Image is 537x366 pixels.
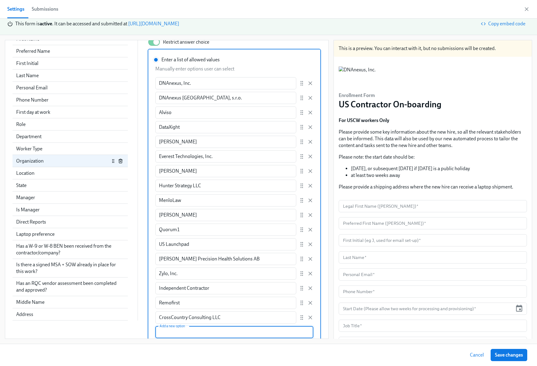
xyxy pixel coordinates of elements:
div: Worker Type [13,143,128,155]
button: Enter a list of allowed valuesManually enter options user can selectAdd a new option [307,285,313,291]
input: Enter a list of allowed valuesManually enter options user can selectAdd a new option [155,77,296,89]
div: Address [13,308,128,321]
input: Enter a list of allowed valuesManually enter options user can selectAdd a new option [155,92,296,104]
input: MM/DD/YYYY [339,303,513,315]
input: Enter a list of allowed valuesManually enter options user can selectAdd a new option [155,297,296,309]
p: Restrict answer choice [163,39,209,45]
div: Preferred Name [16,48,124,55]
span: Settings [7,5,24,13]
div: Role [13,118,128,131]
button: Enter a list of allowed valuesManually enter options user can selectAdd a new option [307,212,313,218]
button: Enter a list of allowed valuesManually enter options user can selectAdd a new option [307,95,313,101]
input: Enter a list of allowed valuesManually enter options user can selectAdd a new option [155,311,296,324]
button: Enter a list of allowed valuesManually enter options user can selectAdd a new option [307,80,313,86]
div: Personal Email [16,84,124,91]
div: Laptop preference [16,231,124,238]
div: Is there a signed MSA + SOW already in place for this work? [16,261,124,275]
input: Enter a list of allowed valuesManually enter options user can selectAdd a new option [155,150,296,163]
input: Enter a list of allowed valuesManually enter options user can selectAdd a new option [155,180,296,192]
div: Role [16,121,124,128]
div: Laptop preference [13,228,128,240]
button: Enter a list of allowed valuesManually enter options user can selectAdd a new option [307,183,313,189]
div: First Initial [13,57,128,70]
div: Is Manager [13,204,128,216]
input: Enter a list of allowed valuesManually enter options user can selectAdd a new option [155,267,296,280]
div: Location [13,167,128,179]
div: Direct Reports [16,219,124,225]
div: Has an RQC vendor assessment been completed and approved? [13,278,128,296]
div: First day at work [16,109,124,116]
div: Personal Email [13,82,128,94]
div: Has an RQC vendor assessment been completed and approved? [16,280,124,293]
div: First day at work [13,106,128,118]
div: Organization [16,158,110,164]
input: Enter a list of allowed valuesManually enter options user can selectAdd a new option [155,136,296,148]
button: Enter a list of allowed valuesManually enter options user can selectAdd a new option [307,271,313,277]
span: Save changes [495,352,523,358]
div: Worker Type [16,145,124,152]
div: Is there a signed MSA + SOW already in place for this work? [13,259,128,278]
div: Submissions [32,5,58,13]
div: Location [16,170,124,177]
input: Enter a list of allowed valuesManually enter options user can selectAdd a new option [155,253,296,265]
input: Enter a list of allowed valuesManually enter options user can selectAdd a new option [155,106,296,119]
div: Phone Number [13,94,128,106]
input: Enter a list of allowed valuesManually enter options user can selectAdd a new option [155,238,296,250]
div: Direct Reports [13,216,128,228]
div: Last Name [13,70,128,82]
p: Please provide a shipping address where the new hire can receive a laptop shipment. [339,184,527,190]
button: Enter a list of allowed valuesManually enter options user can selectAdd a new option [307,314,313,321]
span: Enter a list of allowed values [161,56,220,63]
strong: For USCW workers Only [339,117,389,123]
input: Enter a list of allowed valuesManually enter options user can selectAdd a new option [155,165,296,177]
button: Enter a list of allowed valuesManually enter options user can selectAdd a new option [307,139,313,145]
span: This form is . It can be accessed and submitted at [15,21,127,27]
div: First Initial [16,60,124,67]
button: Enter a list of allowed valuesManually enter options user can selectAdd a new option [307,197,313,203]
div: Manager [16,194,124,201]
input: Enter a list of allowed valuesManually enter options user can selectAdd a new option [155,224,296,236]
span: Copy embed code [482,21,525,27]
button: Cancel [466,349,488,361]
input: Enter a list of allowed valuesManually enter options user can selectAdd a new option [155,209,296,221]
button: Enter a list of allowed valuesManually enter options user can selectAdd a new option [307,168,313,174]
div: Manager [13,192,128,204]
div: Department [16,133,124,140]
li: at least two weeks away [351,172,527,179]
div: This is a preview. You can interact with it, but no submissions will be created. [334,40,532,57]
button: Save changes [491,349,527,361]
div: State [16,182,124,189]
a: [URL][DOMAIN_NAME] [128,21,179,27]
button: Enter a list of allowed valuesManually enter options user can selectAdd a new option [307,109,313,116]
span: Cancel [470,352,484,358]
input: Enter a list of allowed valuesManually enter options user can selectAdd a new option [155,194,296,206]
img: DNAnexus, Inc. [339,66,376,85]
div: Has a W-9 or W-8 BEN been received from the contractor/company? [13,240,128,259]
div: Address [16,311,124,318]
div: Organization [13,155,128,167]
div: Middle Name [13,296,128,308]
button: Copy embed code [478,18,530,30]
button: Enter a list of allowed valuesManually enter options user can selectAdd a new option [307,256,313,262]
div: Preferred Name [13,45,128,57]
button: Open [515,339,525,348]
button: Enter a list of allowed valuesManually enter options user can selectAdd a new option [307,124,313,130]
strong: active [40,21,52,27]
input: Enter a list of allowed valuesManually enter options user can selectAdd a new option [155,121,296,133]
button: Enter a list of allowed valuesManually enter options user can selectAdd a new option [307,153,313,160]
h3: US Contractor On-boarding [339,99,441,110]
input: Enter a list of allowed valuesManually enter options user can selectAdd a new option [155,282,296,294]
li: [DATE], or subsequent [DATE] if [DATE] is a public holiday [351,165,527,172]
div: Middle Name [16,299,124,306]
button: Enter a list of allowed valuesManually enter options user can selectAdd a new option [307,227,313,233]
h6: Enrollment Form [339,92,441,99]
input: Enter a list of allowed valuesManually enter options user can selectAdd a new option [155,326,313,338]
div: Department [13,131,128,143]
div: State [13,179,128,192]
button: Enter a list of allowed valuesManually enter options user can selectAdd a new option [307,241,313,247]
p: Please note: the start date should be: [339,154,527,160]
div: Has a W-9 or W-8 BEN been received from the contractor/company? [16,243,124,256]
div: Last Name [16,72,124,79]
div: Is Manager [16,206,124,213]
span: Manually enter options user can select [155,66,313,72]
